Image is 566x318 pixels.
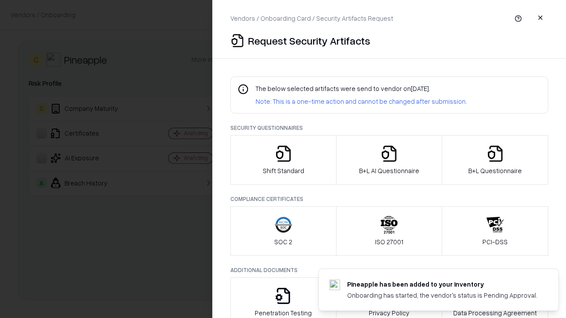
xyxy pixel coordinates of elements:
p: Vendors / Onboarding Card / Security Artifacts Request [230,14,393,23]
p: Penetration Testing [255,308,312,318]
button: B+L Questionnaire [442,135,548,185]
p: B+L Questionnaire [468,166,522,175]
button: Shift Standard [230,135,337,185]
p: Additional Documents [230,266,548,274]
p: Privacy Policy [369,308,409,318]
img: pineappleenergy.com [329,280,340,290]
p: Compliance Certificates [230,195,548,203]
p: Note: This is a one-time action and cannot be changed after submission. [256,97,467,106]
button: PCI-DSS [442,206,548,256]
button: ISO 27001 [336,206,443,256]
p: Data Processing Agreement [453,308,537,318]
p: ISO 27001 [375,237,403,246]
button: B+L AI Questionnaire [336,135,443,185]
p: Security Questionnaires [230,124,548,132]
p: B+L AI Questionnaire [359,166,419,175]
button: SOC 2 [230,206,337,256]
div: Onboarding has started, the vendor's status is Pending Approval. [347,291,537,300]
p: Shift Standard [263,166,304,175]
p: The below selected artifacts were send to vendor on [DATE] . [256,84,467,93]
p: SOC 2 [274,237,292,246]
div: Pineapple has been added to your inventory [347,280,537,289]
p: PCI-DSS [482,237,508,246]
p: Request Security Artifacts [248,34,370,48]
